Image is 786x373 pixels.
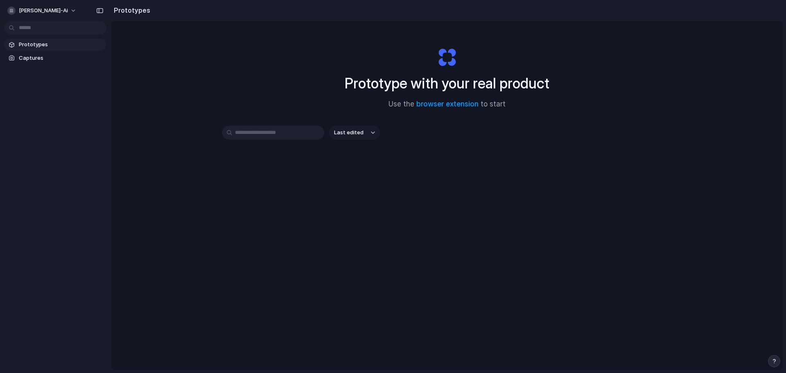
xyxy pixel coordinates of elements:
span: [PERSON_NAME]-ai [19,7,68,15]
a: browser extension [416,100,479,108]
span: Captures [19,54,103,62]
a: Captures [4,52,106,64]
span: Prototypes [19,41,103,49]
h1: Prototype with your real product [345,72,549,94]
a: Prototypes [4,38,106,51]
span: Last edited [334,129,364,137]
h2: Prototypes [111,5,150,15]
span: Use the to start [388,99,506,110]
button: [PERSON_NAME]-ai [4,4,81,17]
button: Last edited [329,126,380,140]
